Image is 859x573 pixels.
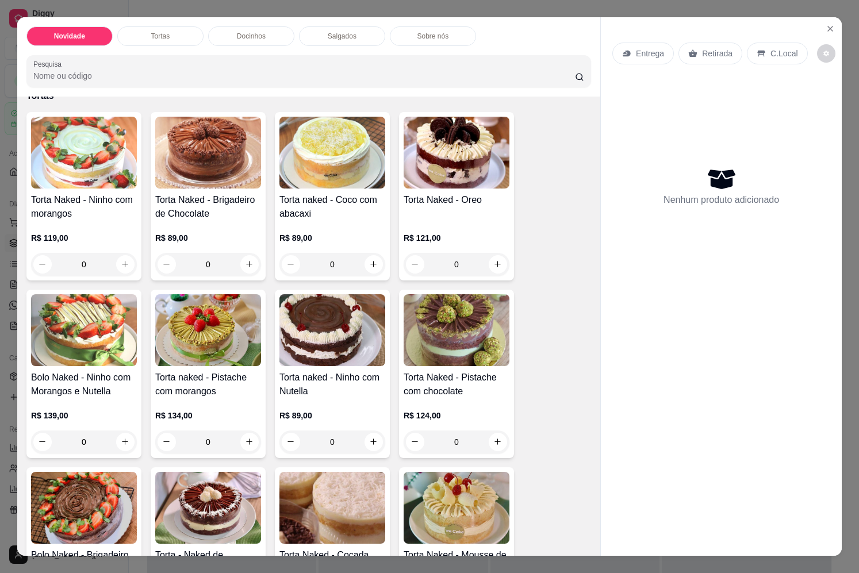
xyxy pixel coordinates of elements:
[33,70,576,82] input: Pesquisa
[31,232,137,244] p: R$ 119,00
[770,48,797,59] p: C.Local
[404,410,509,421] p: R$ 124,00
[404,472,509,544] img: product-image
[279,117,385,189] img: product-image
[328,32,356,41] p: Salgados
[279,371,385,398] h4: Torta naked - Ninho com Nutella
[417,32,449,41] p: Sobre nós
[155,117,261,189] img: product-image
[237,32,266,41] p: Docinhos
[54,32,85,41] p: Novidade
[279,472,385,544] img: product-image
[404,294,509,366] img: product-image
[702,48,733,59] p: Retirada
[155,410,261,421] p: R$ 134,00
[404,371,509,398] h4: Torta Naked - Pistache com chocolate
[279,232,385,244] p: R$ 89,00
[279,193,385,221] h4: Torta naked - Coco com abacaxi
[155,193,261,221] h4: Torta Naked - Brigadeiro de Chocolate
[31,117,137,189] img: product-image
[31,294,137,366] img: product-image
[636,48,664,59] p: Entrega
[151,32,170,41] p: Tortas
[155,232,261,244] p: R$ 89,00
[817,44,835,63] button: decrease-product-quantity
[404,232,509,244] p: R$ 121,00
[155,371,261,398] h4: Torta naked - Pistache com morangos
[31,410,137,421] p: R$ 139,00
[821,20,839,38] button: Close
[33,59,66,69] label: Pesquisa
[31,472,137,544] img: product-image
[31,371,137,398] h4: Bolo Naked - Ninho com Morangos e Nutella
[155,294,261,366] img: product-image
[279,294,385,366] img: product-image
[31,193,137,221] h4: Torta Naked - Ninho com morangos
[404,117,509,189] img: product-image
[664,193,779,207] p: Nenhum produto adicionado
[155,472,261,544] img: product-image
[279,410,385,421] p: R$ 89,00
[404,193,509,207] h4: Torta Naked - Oreo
